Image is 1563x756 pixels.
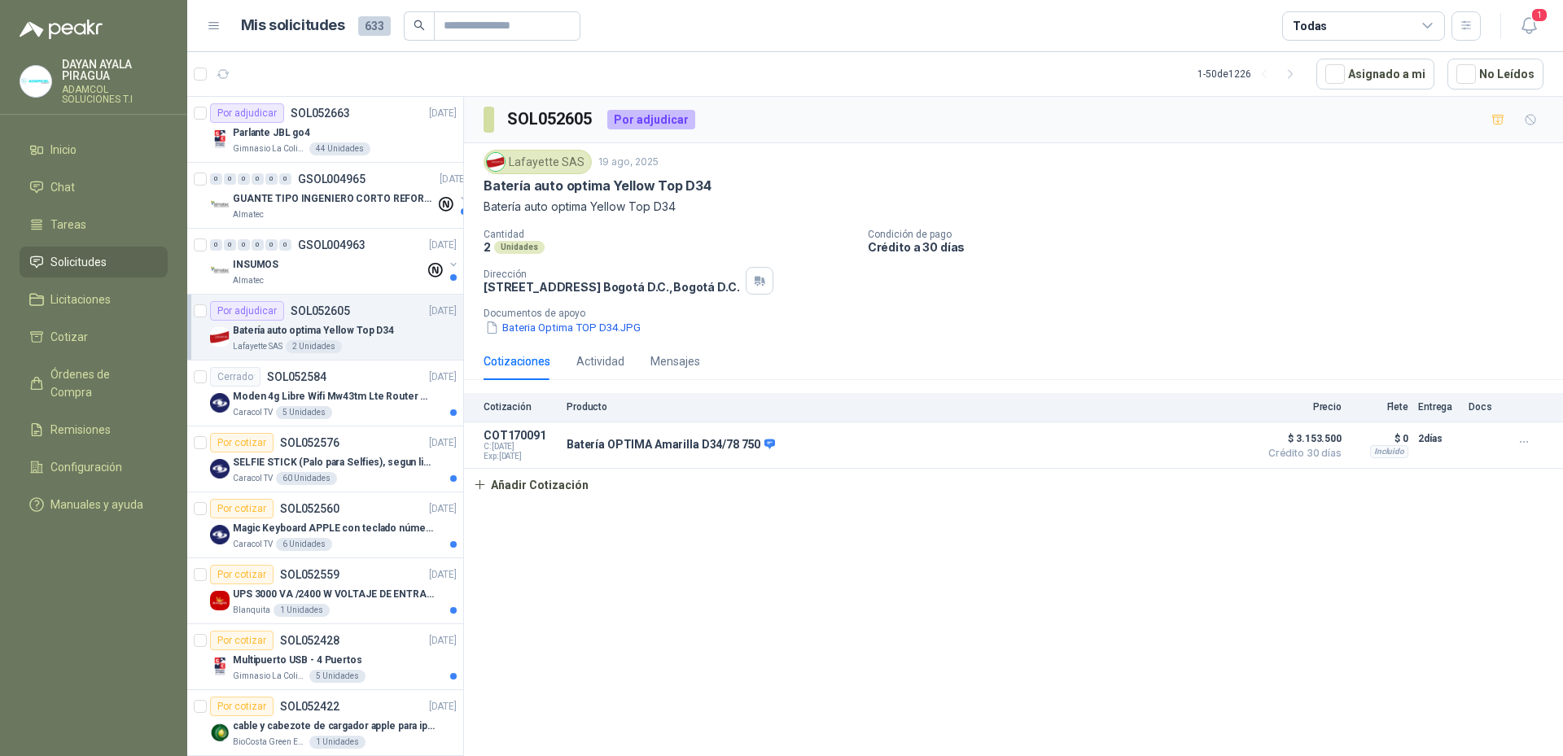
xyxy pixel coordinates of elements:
[598,155,659,170] p: 19 ago, 2025
[484,229,855,240] p: Cantidad
[233,670,306,683] p: Gimnasio La Colina
[487,153,505,171] img: Company Logo
[576,352,624,370] div: Actividad
[233,538,273,551] p: Caracol TV
[233,604,270,617] p: Blanquita
[210,327,230,347] img: Company Logo
[507,107,594,132] h3: SOL052605
[187,558,463,624] a: Por cotizarSOL052559[DATE] Company LogoUPS 3000 VA /2400 W VOLTAJE DE ENTRADA / SALIDA 12V ON LIN...
[484,319,642,336] button: Bateria Optima TOP D34.JPG
[494,241,545,254] div: Unidades
[1293,17,1327,35] div: Todas
[238,173,250,185] div: 0
[210,499,274,518] div: Por cotizar
[280,503,339,514] p: SOL052560
[291,305,350,317] p: SOL052605
[187,690,463,756] a: Por cotizarSOL052422[DATE] Company Logocable y cabezote de cargador apple para iphoneBioCosta Gre...
[233,653,362,668] p: Multipuerto USB - 4 Puertos
[233,455,436,470] p: SELFIE STICK (Palo para Selfies), segun link adjunto
[241,14,345,37] h1: Mis solicitudes
[20,452,168,483] a: Configuración
[210,631,274,650] div: Por cotizar
[484,352,550,370] div: Cotizaciones
[429,369,457,385] p: [DATE]
[276,406,332,419] div: 5 Unidades
[298,239,366,251] p: GSOL004963
[567,438,775,452] p: Batería OPTIMA Amarilla D34/78 750
[279,239,291,251] div: 0
[224,239,236,251] div: 0
[210,565,274,584] div: Por cotizar
[1418,401,1459,413] p: Entrega
[252,173,264,185] div: 0
[210,261,230,281] img: Company Logo
[210,367,260,387] div: Cerrado
[1260,448,1342,458] span: Crédito 30 días
[868,229,1556,240] p: Condición de pago
[50,141,77,159] span: Inicio
[233,719,436,734] p: cable y cabezote de cargador apple para iphone
[265,173,278,185] div: 0
[20,66,51,97] img: Company Logo
[429,633,457,649] p: [DATE]
[484,401,557,413] p: Cotización
[210,301,284,321] div: Por adjudicar
[1351,401,1408,413] p: Flete
[50,496,143,513] span: Manuales y ayuda
[20,359,168,408] a: Órdenes de Compra
[187,624,463,690] a: Por cotizarSOL052428[DATE] Company LogoMultipuerto USB - 4 PuertosGimnasio La Colina5 Unidades
[309,670,366,683] div: 5 Unidades
[20,172,168,203] a: Chat
[50,178,75,196] span: Chat
[280,701,339,712] p: SOL052422
[484,452,557,461] span: Exp: [DATE]
[484,150,592,174] div: Lafayette SAS
[233,191,436,207] p: GUANTE TIPO INGENIERO CORTO REFORZADO
[358,16,391,36] span: 633
[484,280,739,294] p: [STREET_ADDRESS] Bogotá D.C. , Bogotá D.C.
[279,173,291,185] div: 0
[276,472,337,485] div: 60 Unidades
[233,142,306,155] p: Gimnasio La Colina
[298,173,366,185] p: GSOL004965
[1514,11,1543,41] button: 1
[50,291,111,308] span: Licitaciones
[650,352,700,370] div: Mensajes
[50,365,152,401] span: Órdenes de Compra
[20,134,168,165] a: Inicio
[286,340,342,353] div: 2 Unidades
[429,435,457,451] p: [DATE]
[210,525,230,544] img: Company Logo
[210,239,222,251] div: 0
[187,97,463,163] a: Por adjudicarSOL052663[DATE] Company LogoParlante JBL go4Gimnasio La Colina44 Unidades
[224,173,236,185] div: 0
[607,110,695,129] div: Por adjudicar
[429,567,457,583] p: [DATE]
[1469,401,1501,413] p: Docs
[440,172,467,187] p: [DATE]
[1260,401,1342,413] p: Precio
[210,195,230,215] img: Company Logo
[210,129,230,149] img: Company Logo
[233,472,273,485] p: Caracol TV
[50,253,107,271] span: Solicitudes
[20,247,168,277] a: Solicitudes
[62,59,168,81] p: DAYAN AYALA PIRAGUA
[20,414,168,445] a: Remisiones
[291,107,350,119] p: SOL052663
[1260,429,1342,448] span: $ 3.153.500
[309,142,370,155] div: 44 Unidades
[309,736,366,749] div: 1 Unidades
[50,458,122,476] span: Configuración
[429,699,457,714] p: [DATE]
[484,442,557,452] span: C: [DATE]
[210,657,230,676] img: Company Logo
[233,274,264,287] p: Almatec
[20,284,168,315] a: Licitaciones
[233,587,436,602] p: UPS 3000 VA /2400 W VOLTAJE DE ENTRADA / SALIDA 12V ON LINE
[210,173,222,185] div: 0
[429,106,457,121] p: [DATE]
[429,304,457,319] p: [DATE]
[187,492,463,558] a: Por cotizarSOL052560[DATE] Company LogoMagic Keyboard APPLE con teclado númerico en Español Plate...
[233,208,264,221] p: Almatec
